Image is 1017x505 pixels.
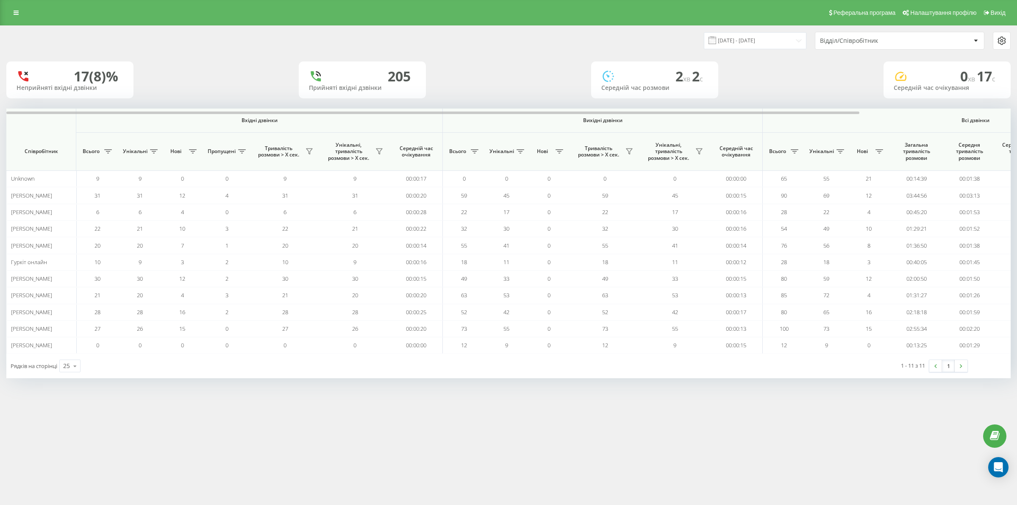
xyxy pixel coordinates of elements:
[547,175,550,182] span: 0
[602,275,608,282] span: 49
[672,242,678,249] span: 41
[710,254,763,271] td: 00:00:12
[602,325,608,332] span: 73
[309,84,416,92] div: Прийняті вхідні дзвінки
[137,225,143,232] span: 21
[781,208,787,216] span: 28
[547,341,550,349] span: 0
[390,187,443,204] td: 00:00:20
[505,175,508,182] span: 0
[601,84,708,92] div: Середній час розмови
[390,304,443,321] td: 00:00:25
[353,258,356,266] span: 9
[225,308,228,316] span: 2
[675,67,692,85] span: 2
[461,325,467,332] span: 73
[781,258,787,266] span: 28
[390,337,443,354] td: 00:00:00
[890,337,943,354] td: 00:13:25
[710,337,763,354] td: 00:00:15
[602,341,608,349] span: 12
[991,9,1006,16] span: Вихід
[710,220,763,237] td: 00:00:16
[165,148,186,155] span: Нові
[710,321,763,337] td: 00:00:13
[603,175,606,182] span: 0
[547,325,550,332] span: 0
[672,208,678,216] span: 17
[352,325,358,332] span: 26
[11,325,52,332] span: [PERSON_NAME]
[602,291,608,299] span: 63
[890,271,943,287] td: 02:00:50
[94,225,100,232] span: 22
[139,258,142,266] span: 9
[94,258,100,266] span: 10
[547,192,550,199] span: 0
[867,208,870,216] span: 4
[823,291,829,299] span: 72
[890,204,943,220] td: 00:45:20
[94,192,100,199] span: 31
[852,148,873,155] span: Нові
[137,275,143,282] span: 30
[283,341,286,349] span: 0
[11,175,35,182] span: Unknown
[282,258,288,266] span: 10
[943,337,996,354] td: 00:01:29
[461,192,467,199] span: 59
[503,225,509,232] span: 30
[901,361,925,370] div: 1 - 11 з 11
[767,148,788,155] span: Всього
[943,170,996,187] td: 00:01:38
[179,225,185,232] span: 10
[225,275,228,282] span: 2
[489,148,514,155] span: Унікальні
[710,170,763,187] td: 00:00:00
[283,208,286,216] span: 6
[181,208,184,216] span: 4
[181,291,184,299] span: 4
[823,308,829,316] span: 65
[181,242,184,249] span: 7
[710,304,763,321] td: 00:00:17
[94,275,100,282] span: 30
[823,192,829,199] span: 69
[672,225,678,232] span: 30
[867,291,870,299] span: 4
[352,291,358,299] span: 20
[503,258,509,266] span: 11
[463,175,466,182] span: 0
[942,360,955,372] a: 1
[208,148,236,155] span: Пропущені
[390,170,443,187] td: 00:00:17
[547,308,550,316] span: 0
[181,341,184,349] span: 0
[890,287,943,304] td: 01:31:27
[503,325,509,332] span: 55
[353,208,356,216] span: 6
[11,192,52,199] span: [PERSON_NAME]
[894,84,1000,92] div: Середній час очікування
[820,37,921,45] div: Відділ/Співробітник
[461,242,467,249] span: 55
[710,271,763,287] td: 00:00:15
[282,192,288,199] span: 31
[179,325,185,332] span: 15
[225,291,228,299] span: 3
[11,341,52,349] span: [PERSON_NAME]
[890,237,943,254] td: 01:36:50
[139,208,142,216] span: 6
[943,187,996,204] td: 00:03:13
[866,275,872,282] span: 12
[461,341,467,349] span: 12
[890,187,943,204] td: 03:44:56
[139,341,142,349] span: 0
[602,192,608,199] span: 59
[672,308,678,316] span: 42
[137,192,143,199] span: 31
[137,325,143,332] span: 26
[683,74,692,84] span: хв
[949,142,989,162] span: Середня тривалість розмови
[943,204,996,220] td: 00:01:53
